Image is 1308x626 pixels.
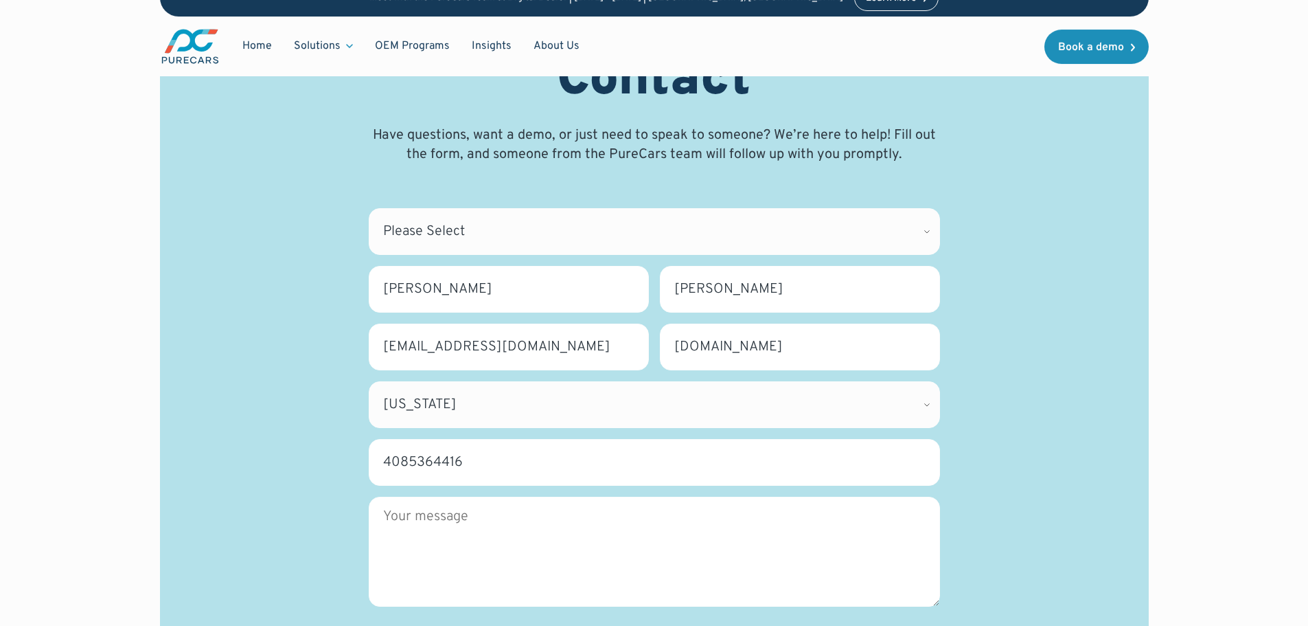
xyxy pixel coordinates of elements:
a: Home [231,33,283,59]
input: Phone number [369,439,940,486]
div: Solutions [294,38,341,54]
input: Last name [660,266,940,313]
div: Book a demo [1058,42,1124,53]
p: Have questions, want a demo, or just need to speak to someone? We’re here to help! Fill out the f... [369,126,940,164]
input: Business email [369,324,649,370]
a: About Us [523,33,590,59]
a: Insights [461,33,523,59]
div: Solutions [283,33,364,59]
img: purecars logo [160,27,220,65]
a: Book a demo [1044,30,1149,64]
a: OEM Programs [364,33,461,59]
h1: Contact [557,49,751,112]
input: Dealership name [660,324,940,370]
input: First name [369,266,649,313]
a: main [160,27,220,65]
